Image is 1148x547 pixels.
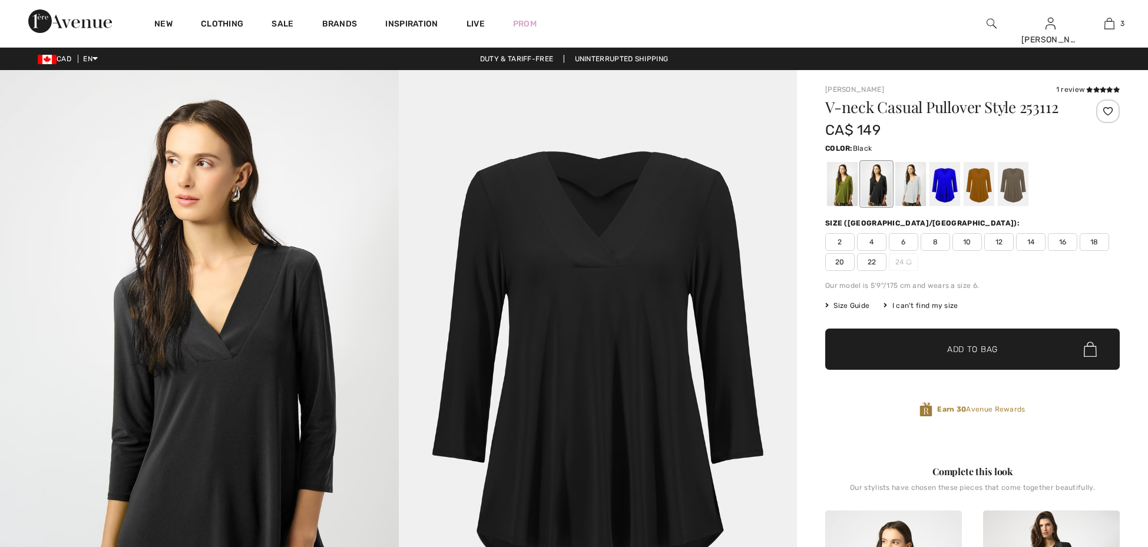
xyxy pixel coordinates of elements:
span: Inspiration [385,19,438,31]
a: New [154,19,173,31]
span: 3 [1120,18,1124,29]
img: Bag.svg [1084,342,1097,357]
img: 1ère Avenue [28,9,112,33]
a: Live [467,18,485,30]
span: 18 [1080,233,1109,251]
div: Royal Sapphire 163 [929,162,960,206]
a: Sign In [1046,18,1056,29]
img: ring-m.svg [906,259,912,265]
span: Color: [825,144,853,153]
div: Our stylists have chosen these pieces that come together beautifully. [825,483,1120,501]
span: 20 [825,253,855,271]
a: Sale [272,19,293,31]
div: Black [861,162,892,206]
span: Avenue Rewards [937,404,1025,415]
span: EN [83,55,98,63]
a: Prom [513,18,537,30]
span: 24 [889,253,918,271]
div: Our model is 5'9"/175 cm and wears a size 6. [825,280,1120,291]
span: CA$ 149 [825,122,881,138]
div: Vanilla 30 [895,162,926,206]
a: 3 [1080,16,1138,31]
div: 1 review [1056,84,1120,95]
div: Artichoke [827,162,858,206]
a: Brands [322,19,358,31]
div: Java [998,162,1028,206]
img: My Info [1046,16,1056,31]
span: 4 [857,233,886,251]
a: [PERSON_NAME] [825,85,884,94]
span: Add to Bag [947,343,998,356]
h1: V-neck Casual Pullover Style 253112 [825,100,1071,115]
img: search the website [987,16,997,31]
div: [PERSON_NAME] [1021,34,1079,46]
img: Canadian Dollar [38,55,57,64]
span: 12 [984,233,1014,251]
span: 10 [952,233,982,251]
span: 6 [889,233,918,251]
span: 16 [1048,233,1077,251]
strong: Earn 30 [937,405,966,413]
img: Avenue Rewards [919,402,932,417]
span: 8 [921,233,950,251]
span: Black [853,144,872,153]
span: 2 [825,233,855,251]
div: I can't find my size [884,300,958,311]
button: Add to Bag [825,329,1120,370]
div: Medallion [964,162,994,206]
span: CAD [38,55,76,63]
img: My Bag [1104,16,1114,31]
span: 14 [1016,233,1046,251]
div: Size ([GEOGRAPHIC_DATA]/[GEOGRAPHIC_DATA]): [825,218,1022,228]
a: Clothing [201,19,243,31]
span: Size Guide [825,300,869,311]
div: Complete this look [825,465,1120,479]
span: 22 [857,253,886,271]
